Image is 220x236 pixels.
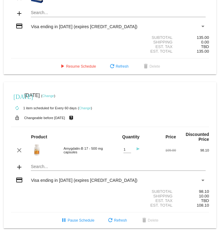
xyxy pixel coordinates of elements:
[197,49,209,54] span: 135.00
[31,144,43,156] img: Amygdalin.png
[197,203,209,208] span: 108.10
[142,63,149,70] mat-icon: delete
[143,148,176,152] div: 109.00
[13,105,21,112] mat-icon: autorenew
[176,189,209,194] div: 98.10
[108,63,116,70] mat-icon: refresh
[42,94,54,98] a: Change
[141,217,148,224] mat-icon: delete
[201,40,209,44] span: 0.00
[199,194,209,198] span: 10.00
[110,189,176,194] div: Subtotal
[201,198,209,203] span: TBD
[31,10,205,15] input: Search...
[110,40,176,44] div: Shipping
[60,217,68,224] mat-icon: pause
[176,148,209,152] div: 98.10
[110,194,176,198] div: Shipping
[141,218,159,223] span: Delete
[31,24,137,29] span: Visa ending in [DATE] (expires [CREDIT_CARD_DATA])
[107,218,127,223] span: Refresh
[31,164,205,169] input: Search...
[108,64,129,69] span: Refresh
[24,116,65,120] small: Changeable before [DATE]
[41,94,55,98] small: ( )
[59,64,96,69] span: Resume Schedule
[31,178,137,183] span: Visa ending in [DATE] (expires [CREDIT_CARD_DATA])
[54,61,101,72] button: Resume Schedule
[176,35,209,40] div: 135.00
[11,106,77,110] small: 1 item scheduled for Every 60 days
[55,215,99,226] button: Pause Schedule
[61,147,110,154] div: Amygdalin-B 17 - 500 mg capsules
[110,35,176,40] div: Subtotal
[107,217,114,224] mat-icon: refresh
[186,132,209,142] strong: Discounted Price
[31,24,205,29] mat-select: Payment Method
[166,134,176,139] strong: Price
[31,178,205,183] mat-select: Payment Method
[102,215,132,226] button: Refresh
[13,92,21,100] mat-icon: [DATE]
[16,22,23,30] mat-icon: credit_card
[13,114,21,122] mat-icon: lock_open
[16,163,23,171] mat-icon: add
[201,44,209,49] span: TBD
[16,147,23,154] mat-icon: clear
[123,148,131,152] input: Quantity
[68,114,75,122] mat-icon: live_help
[122,134,140,139] strong: Quantity
[31,134,47,139] strong: Product
[132,147,140,155] mat-icon: send
[136,215,163,226] button: Delete
[78,106,92,110] small: ( )
[60,218,94,223] span: Pause Schedule
[16,176,23,184] mat-icon: credit_card
[110,203,176,208] div: Est. Total
[59,63,66,70] mat-icon: play_arrow
[104,61,134,72] button: Refresh
[79,106,91,110] a: Change
[110,49,176,54] div: Est. Total
[137,61,165,72] button: Delete
[110,198,176,203] div: Est. Tax
[110,44,176,49] div: Est. Tax
[16,10,23,17] mat-icon: add
[142,64,160,69] span: Delete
